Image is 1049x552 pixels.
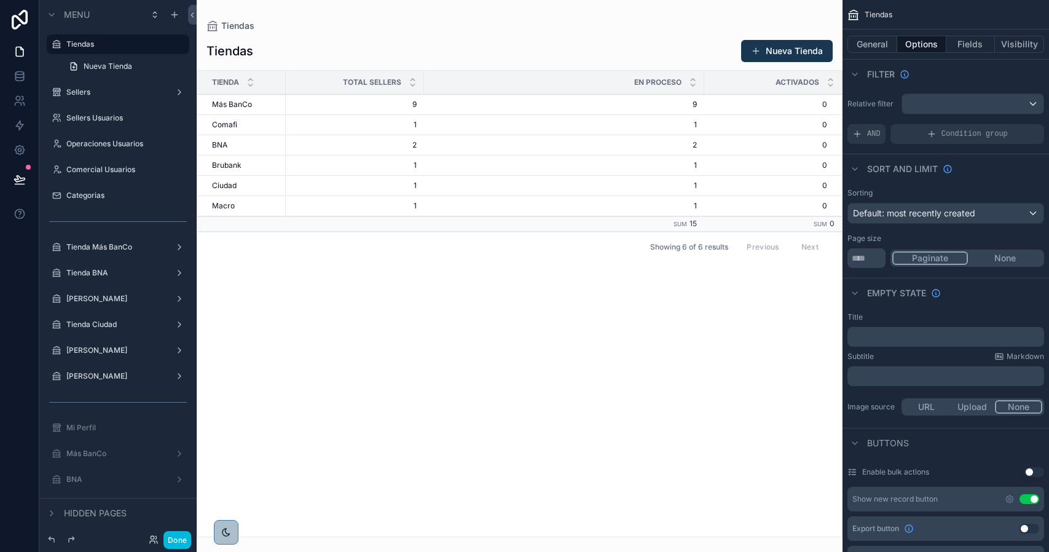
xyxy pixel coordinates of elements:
[212,100,278,109] a: Más BanCo
[66,242,165,252] label: Tienda Más BanCo
[847,352,874,361] label: Subtitle
[343,77,401,87] span: Total Sellers
[941,129,1008,139] span: Condition group
[66,475,165,484] label: BNA
[212,160,242,170] span: Brubank
[847,312,863,322] label: Title
[212,181,278,191] a: Ciudad
[847,36,897,53] button: General
[853,208,975,218] span: Default: most recently created
[852,524,899,534] span: Export button
[847,188,873,198] label: Sorting
[847,234,881,243] label: Page size
[776,77,819,87] span: Activados
[847,99,897,109] label: Relative filter
[995,36,1044,53] button: Visibility
[847,366,1044,386] div: scrollable content
[634,77,682,87] span: En Proceso
[84,61,132,71] span: Nueva Tienda
[946,36,996,53] button: Fields
[994,352,1044,361] a: Markdown
[66,139,182,149] label: Operaciones Usuarios
[674,221,687,227] small: Sum
[903,400,949,414] button: URL
[867,129,881,139] span: AND
[867,287,926,299] span: Empty state
[650,242,728,252] span: Showing 6 of 6 results
[212,120,278,130] a: Comafi
[852,494,938,504] div: Show new record button
[212,140,227,150] span: BNA
[64,507,127,519] span: Hidden pages
[212,140,278,150] a: BNA
[995,400,1042,414] button: None
[66,191,182,200] label: Categorias
[867,68,895,81] span: Filter
[212,181,237,191] span: Ciudad
[66,345,165,355] label: [PERSON_NAME]
[212,100,252,109] span: Más BanCo
[212,201,278,211] a: Macro
[212,77,239,87] span: Tienda
[66,294,165,304] label: [PERSON_NAME]
[212,160,278,170] a: Brubank
[66,268,165,278] label: Tienda BNA
[892,251,968,265] button: Paginate
[212,201,235,211] span: Macro
[968,251,1042,265] button: None
[66,320,165,329] label: Tienda Ciudad
[66,113,182,123] label: Sellers Usuarios
[949,400,996,414] button: Upload
[867,437,909,449] span: Buttons
[690,219,697,228] span: 15
[66,423,182,433] label: Mi Perfil
[66,87,165,97] label: Sellers
[66,371,165,381] label: [PERSON_NAME]
[847,203,1044,224] button: Default: most recently created
[865,10,892,20] span: Tiendas
[64,9,90,21] span: Menu
[66,165,182,175] label: Comercial Usuarios
[66,449,165,459] label: Más BanCo
[830,219,835,228] span: 0
[847,402,897,412] label: Image source
[814,221,827,227] small: Sum
[867,163,938,175] span: Sort And Limit
[897,36,946,53] button: Options
[61,57,189,76] a: Nueva Tienda
[862,467,929,477] label: Enable bulk actions
[66,39,182,49] label: Tiendas
[212,120,237,130] span: Comafi
[163,531,191,549] button: Done
[1007,352,1044,361] span: Markdown
[847,327,1044,347] div: scrollable content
